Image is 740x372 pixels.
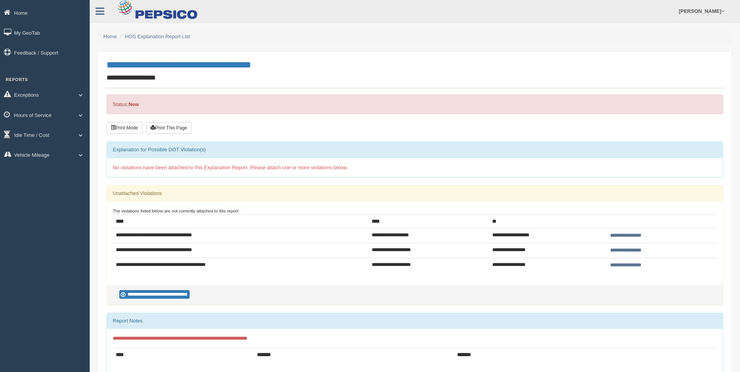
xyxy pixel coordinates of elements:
a: HOS Explanation Report List [125,34,190,39]
div: Status: [106,94,723,114]
button: Print Mode [106,122,142,134]
span: No violations have been attached to this Explanation Report. Please attach one or more violations... [113,165,348,170]
div: Explanation for Possible DOT Violation(s) [107,142,723,158]
small: The violations listed below are not currently attached to this report: [113,209,240,213]
button: Print This Page [146,122,192,134]
strong: New [128,101,139,107]
div: Unattached Violations [107,186,723,201]
div: Report Notes [107,313,723,329]
a: Home [103,34,117,39]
